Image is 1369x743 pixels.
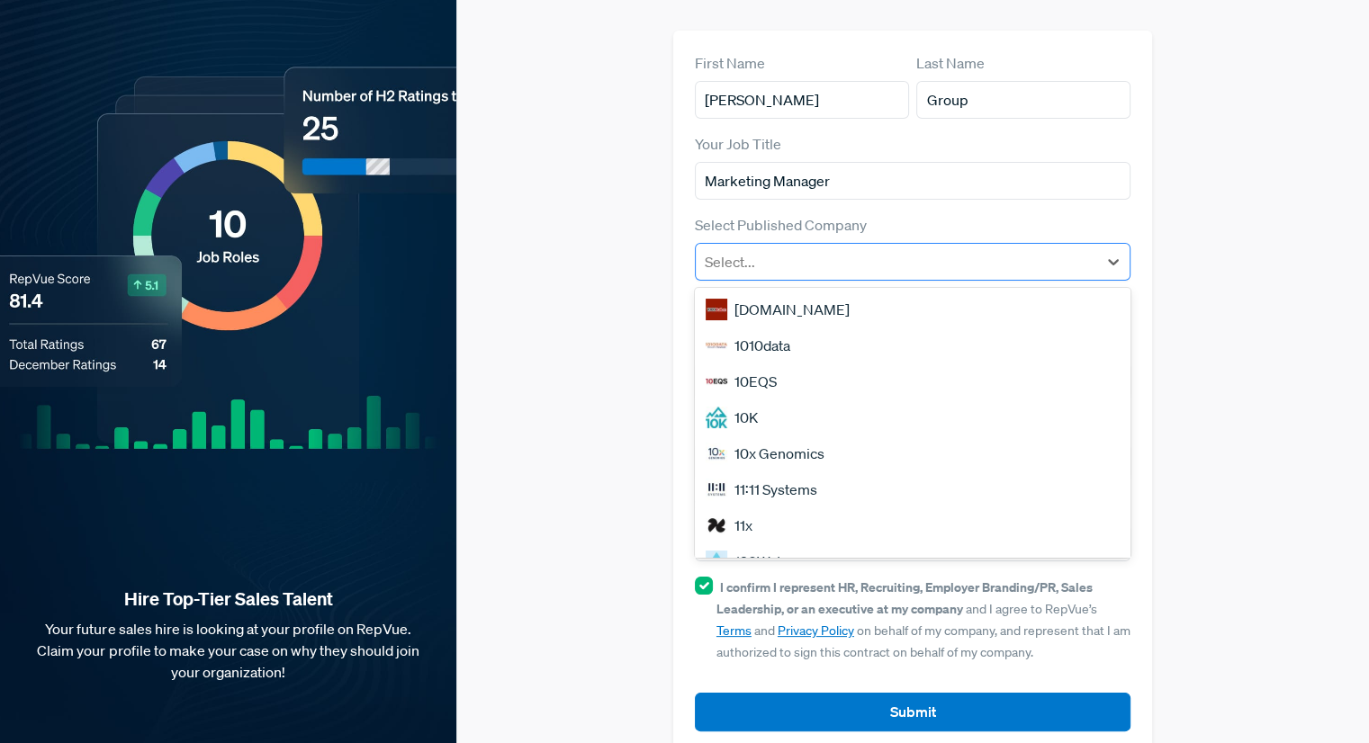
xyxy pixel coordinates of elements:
[695,471,1130,507] div: 11:11 Systems
[695,363,1130,399] div: 10EQS
[716,578,1093,617] strong: I confirm I represent HR, Recruiting, Employer Branding/PR, Sales Leadership, or an executive at ...
[706,479,727,500] img: 11:11 Systems
[695,543,1130,579] div: 120Water
[29,587,428,611] strong: Hire Top-Tier Sales Talent
[695,162,1130,200] input: Title
[716,579,1130,660] span: and I agree to RepVue’s and on behalf of my company, and represent that I am authorized to sign t...
[695,693,1130,731] button: Submit
[695,435,1130,471] div: 10x Genomics
[706,299,727,320] img: 1000Bulbs.com
[778,622,854,639] a: Privacy Policy
[706,515,727,536] img: 11x
[695,81,909,119] input: First Name
[695,507,1130,543] div: 11x
[695,214,867,236] label: Select Published Company
[706,371,727,392] img: 10EQS
[706,551,727,572] img: 120Water
[916,81,1130,119] input: Last Name
[695,399,1130,435] div: 10K
[695,291,1130,327] div: [DOMAIN_NAME]
[706,443,727,464] img: 10x Genomics
[706,335,727,356] img: 1010data
[716,622,752,639] a: Terms
[29,618,428,683] p: Your future sales hire is looking at your profile on RepVue. Claim your profile to make your case...
[916,52,985,74] label: Last Name
[695,327,1130,363] div: 1010data
[706,407,727,428] img: 10K
[695,52,765,74] label: First Name
[695,133,781,155] label: Your Job Title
